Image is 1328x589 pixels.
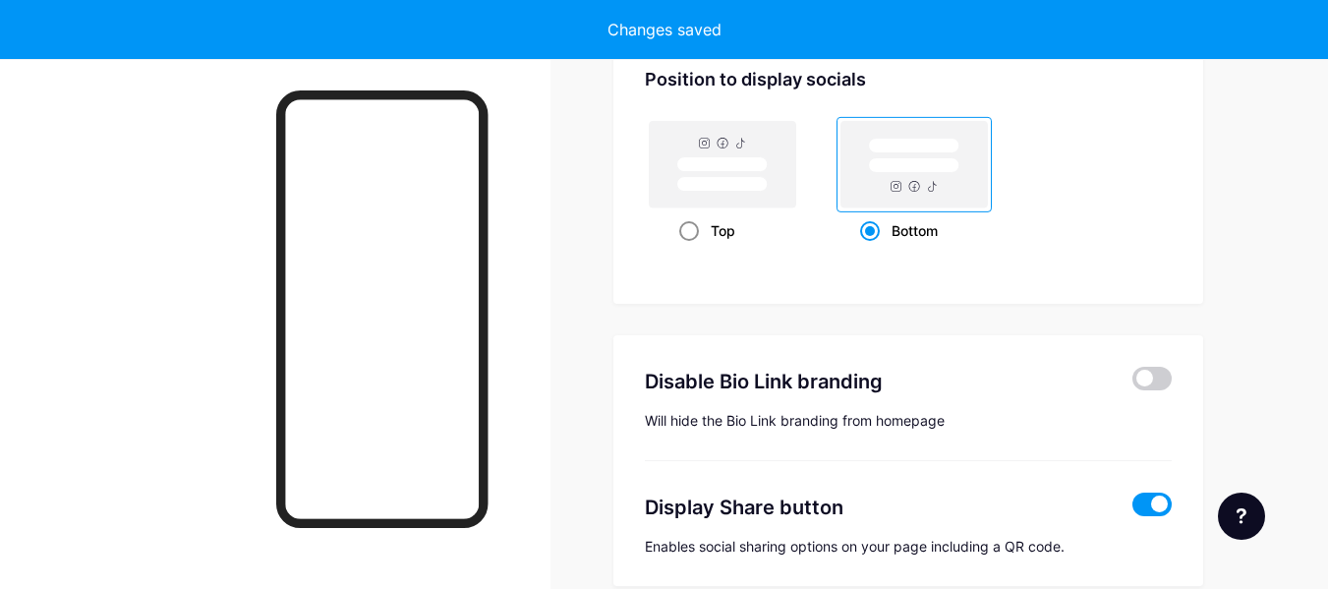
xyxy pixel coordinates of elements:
div: Enables social sharing options on your page including a QR code. [645,538,1172,555]
div: Display Share button [645,493,1104,522]
div: Top [679,212,767,249]
div: Changes saved [607,18,722,41]
div: Disable Bio Link branding [645,367,1104,396]
div: Bottom [860,212,969,249]
div: Position to display socials [645,66,1172,92]
div: Will hide the Bio Link branding from homepage [645,412,1172,429]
